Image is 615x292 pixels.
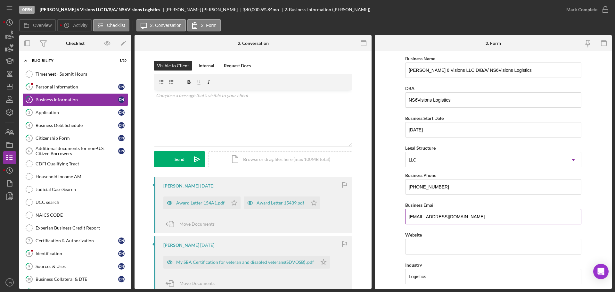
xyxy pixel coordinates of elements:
[221,61,254,71] button: Request Docs
[36,71,128,77] div: Timesheet - Submit Hours
[36,174,128,179] div: Household Income AMI
[36,213,128,218] div: NAICS CODE
[257,200,304,205] div: Award Letter 15439.pdf
[150,23,182,28] label: 2. Conversation
[405,86,414,91] label: DBA
[28,251,30,255] tspan: 8
[405,115,444,121] label: Business Start Date
[32,59,111,63] div: Eligibility
[163,196,241,209] button: Award Letter 154A1.pdf
[22,93,128,106] a: 2Business InformationDN
[22,119,128,132] a: 4Business Debt ScheduleDN
[118,109,125,116] div: D N
[163,216,221,232] button: Move Documents
[22,132,128,145] a: 5Citizenship FormDN
[36,123,118,128] div: Business Debt Schedule
[19,6,35,14] div: Open
[36,136,118,141] div: Citizenship Form
[36,251,118,256] div: Identification
[22,80,128,93] a: 1Personal InformationDN
[22,68,128,80] a: Timesheet - Submit Hours
[28,264,30,268] tspan: 9
[36,264,118,269] div: Sources & Uses
[36,187,128,192] div: Judicial Case Search
[163,243,199,248] div: [PERSON_NAME]
[22,234,128,247] a: 7Certification & AuthorizationDN
[405,172,436,178] label: Business Phone
[238,41,269,46] div: 2. Conversation
[28,239,30,243] tspan: 7
[40,7,160,12] b: [PERSON_NAME] 6 Visions LLC D/B/A/ NS6Visions Logistics
[176,260,314,265] div: My SBA Certification for veteran and disabled veterans(SDVOSB) .pdf
[163,183,199,188] div: [PERSON_NAME]
[115,59,127,63] div: 1 / 20
[405,202,435,208] label: Business Email
[36,225,128,230] div: Experian Business Credit Report
[195,61,217,71] button: Internal
[36,200,128,205] div: UCC search
[19,19,56,31] button: Overview
[187,19,221,31] button: 2. Form
[118,96,125,103] div: D N
[118,84,125,90] div: D N
[157,61,189,71] div: Visible to Client
[199,61,214,71] div: Internal
[244,196,320,209] button: Award Letter 15439.pdf
[405,56,435,61] label: Business Name
[93,19,129,31] button: Checklist
[36,238,118,243] div: Certification & Authorization
[36,146,118,156] div: Additional documents for non-U.S. Citizen Borrowers
[118,122,125,129] div: D N
[107,23,125,28] label: Checklist
[22,209,128,221] a: NAICS CODE
[22,145,128,157] a: 6Additional documents for non-U.S. Citizen BorrowersDN
[22,196,128,209] a: UCC search
[28,97,30,102] tspan: 2
[154,61,192,71] button: Visible to Client
[28,85,30,89] tspan: 1
[179,280,215,286] span: Move Documents
[118,276,125,282] div: D N
[118,250,125,257] div: D N
[28,110,30,114] tspan: 3
[175,151,184,167] div: Send
[200,243,214,248] time: 2025-09-02 23:02
[7,281,12,284] text: TW
[22,106,128,119] a: 3ApplicationDN
[409,157,416,163] div: LLC
[179,221,215,227] span: Move Documents
[33,23,52,28] label: Overview
[405,232,422,238] label: Website
[22,247,128,260] a: 8IdentificationDN
[486,41,501,46] div: 2. Form
[166,7,243,12] div: [PERSON_NAME] [PERSON_NAME]
[593,264,609,279] div: Open Intercom Messenger
[243,7,259,12] span: $40,000
[57,19,91,31] button: Activity
[163,256,330,269] button: My SBA Certification for veteran and disabled veterans(SDVOSB) .pdf
[22,273,128,286] a: 10Business Collateral & DTEDN
[22,170,128,183] a: Household Income AMI
[201,23,217,28] label: 2. Form
[27,277,31,281] tspan: 10
[118,148,125,154] div: D N
[22,157,128,170] a: CDFI Qualifying Tract
[118,135,125,141] div: D N
[36,84,118,89] div: Personal Information
[22,183,128,196] a: Judicial Case Search
[154,151,205,167] button: Send
[267,7,279,12] div: 84 mo
[36,97,118,102] div: Business Information
[66,41,85,46] div: Checklist
[118,238,125,244] div: D N
[405,262,422,268] label: Industry
[284,7,370,12] div: 2. Business Information ([PERSON_NAME])
[118,263,125,270] div: D N
[136,19,186,31] button: 2. Conversation
[566,3,597,16] div: Mark Complete
[28,149,30,153] tspan: 6
[3,276,16,289] button: TW
[22,260,128,273] a: 9Sources & UsesDN
[224,61,251,71] div: Request Docs
[28,136,30,140] tspan: 5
